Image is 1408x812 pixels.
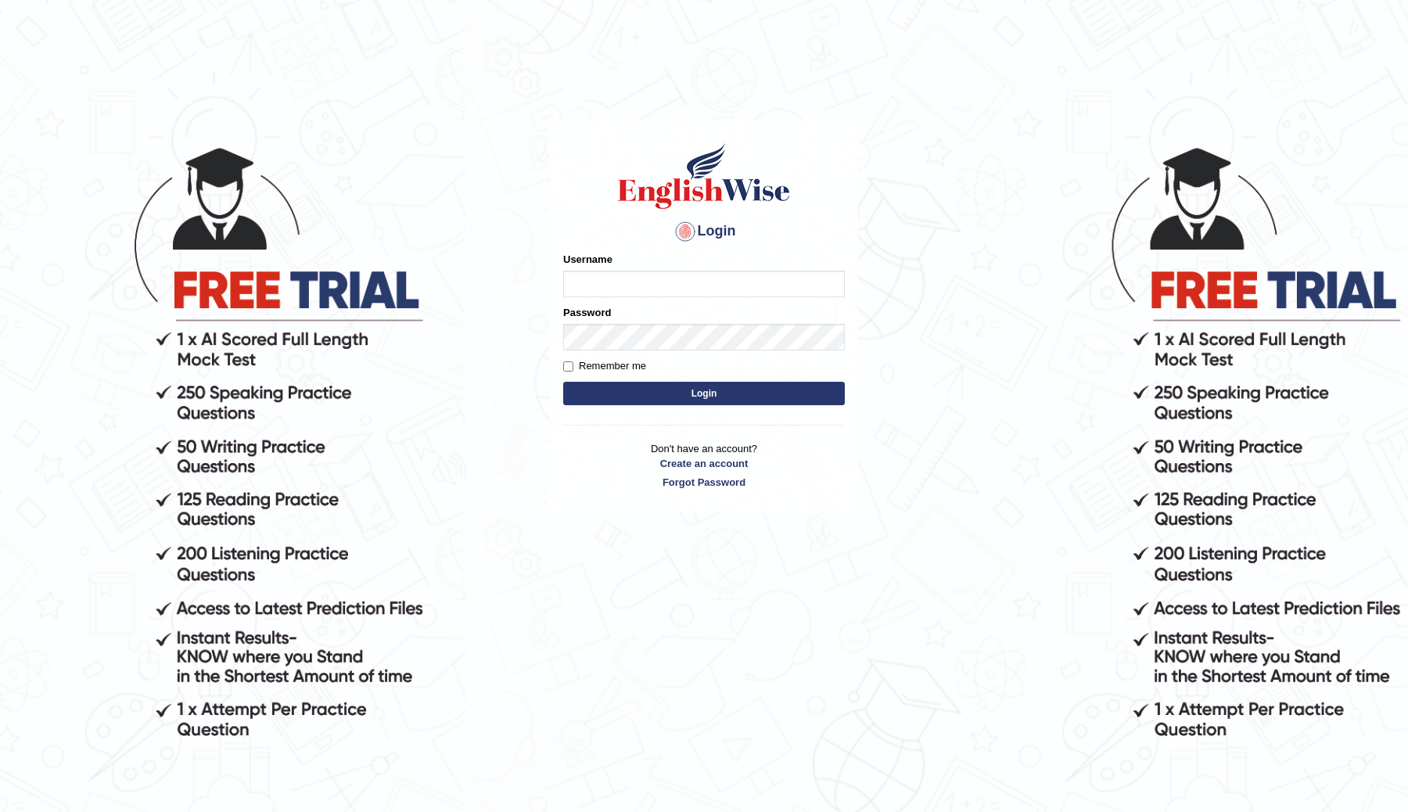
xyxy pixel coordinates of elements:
[563,441,845,490] p: Don't have an account?
[563,219,845,244] h4: Login
[615,141,793,211] img: Logo of English Wise sign in for intelligent practice with AI
[563,358,646,374] label: Remember me
[563,456,845,471] a: Create an account
[563,252,612,267] label: Username
[563,361,573,372] input: Remember me
[563,305,611,320] label: Password
[563,382,845,405] button: Login
[563,475,845,490] a: Forgot Password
